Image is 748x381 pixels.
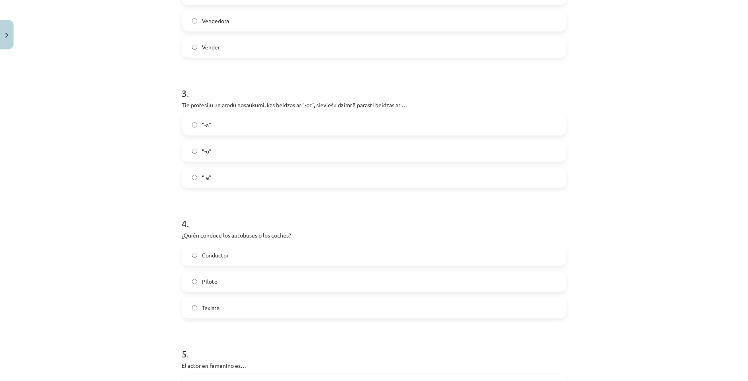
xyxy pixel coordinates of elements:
span: “-o” [202,147,211,155]
p: ¿Quién conduce los autobuses o los coches? [182,231,566,240]
input: ‘’-e” [192,175,197,180]
input: Vender [192,45,197,50]
span: ‘’-e” [202,173,211,182]
span: Vendedora [202,17,229,25]
input: Conductor [192,253,197,258]
p: Tie profesiju un arodu nosaukumi, kas beidzas ar “-or”, sieviešu dzimtē parasti beidzas ar … [182,101,566,109]
input: “-a” [192,122,197,128]
span: Piloto [202,277,217,286]
h1: 4 . [182,204,566,229]
span: Vender [202,43,220,51]
p: El actor en femenino es… [182,361,566,370]
input: “-o” [192,149,197,154]
input: Piloto [192,279,197,284]
span: Conductor [202,251,229,259]
input: Vendedora [192,18,197,24]
span: Taxista [202,304,219,312]
h1: 3 . [182,74,566,98]
img: icon-close-lesson-0947bae3869378f0d4975bcd49f059093ad1ed9edebbc8119c70593378902aed.svg [5,33,8,38]
input: Taxista [192,305,197,310]
span: “-a” [202,121,211,129]
h1: 5 . [182,334,566,359]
